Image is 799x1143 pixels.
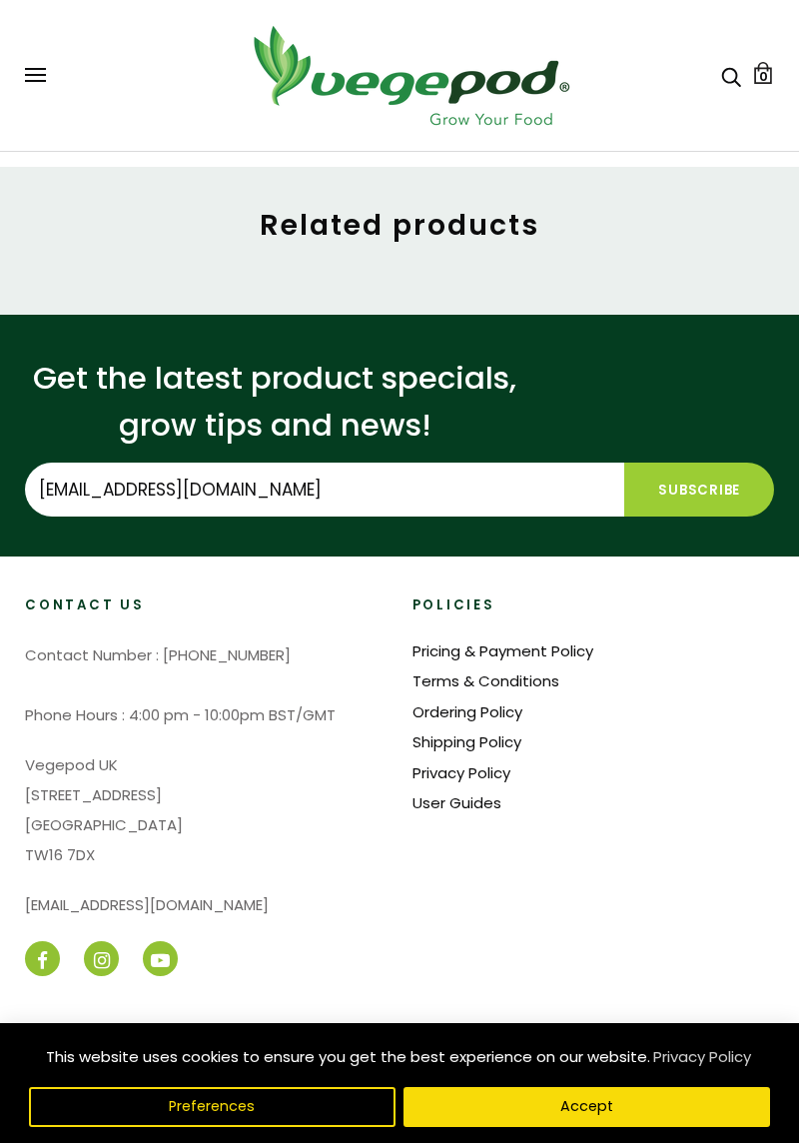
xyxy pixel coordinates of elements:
a: Pricing & Payment Policy [412,640,593,661]
h2: Contact Us [25,596,388,615]
a: Ordering Policy [412,701,522,722]
span: This website uses cookies to ensure you get the best experience on our website. [46,1046,650,1067]
p: Get the latest product specials, grow tips and news! [25,355,524,448]
a: Terms & Conditions [412,670,559,691]
span: 0 [759,67,768,86]
a: [EMAIL_ADDRESS][DOMAIN_NAME] [25,894,269,915]
h2: Policies [412,596,775,615]
input: Enter your e-mail [25,463,624,517]
img: Vegepod [236,20,585,131]
a: Privacy Policy (opens in a new tab) [650,1039,754,1075]
a: Privacy Policy [412,762,510,783]
button: Accept [403,1087,770,1127]
h2: Related products [25,207,774,244]
a: Shipping Policy [412,731,521,752]
button: Preferences [29,1087,396,1127]
p: Vegepod UK [STREET_ADDRESS] [GEOGRAPHIC_DATA] TW16 7DX [25,750,388,870]
p: Contact Number : [PHONE_NUMBER] Phone Hours : 4:00 pm - 10:00pm BST/GMT [25,640,388,730]
a: User Guides [412,792,501,813]
a: Search [721,65,741,86]
a: Cart [752,62,774,84]
input: Subscribe [624,463,774,517]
